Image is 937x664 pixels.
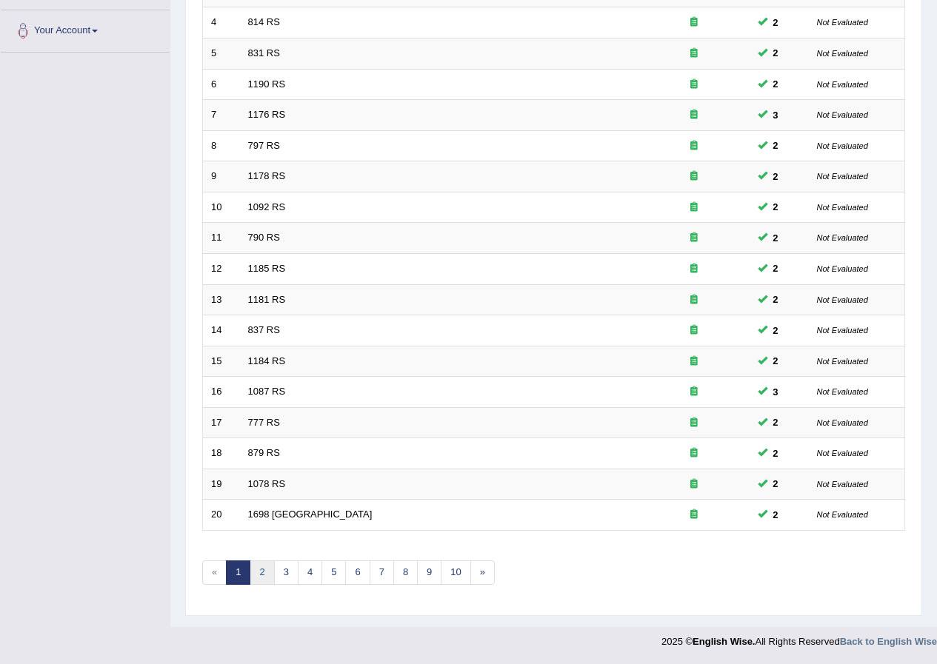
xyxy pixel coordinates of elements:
[248,170,286,181] a: 1178 RS
[817,449,868,457] small: Not Evaluated
[647,323,741,338] div: Exam occurring question
[817,326,868,335] small: Not Evaluated
[248,294,286,305] a: 1181 RS
[203,192,240,223] td: 10
[203,253,240,284] td: 12
[203,223,240,254] td: 11
[248,324,280,335] a: 837 RS
[817,203,868,212] small: Not Evaluated
[248,109,286,120] a: 1176 RS
[767,199,784,215] span: You can still take this question
[767,107,784,123] span: You can still take this question
[767,507,784,523] span: You can still take this question
[248,201,286,212] a: 1092 RS
[248,16,280,27] a: 814 RS
[203,161,240,192] td: 9
[248,386,286,397] a: 1087 RS
[647,355,741,369] div: Exam occurring question
[817,141,868,150] small: Not Evaluated
[767,353,784,369] span: You can still take this question
[647,293,741,307] div: Exam occurring question
[248,478,286,489] a: 1078 RS
[767,476,784,492] span: You can still take this question
[647,446,741,460] div: Exam occurring question
[203,69,240,100] td: 6
[767,446,784,461] span: You can still take this question
[817,264,868,273] small: Not Evaluated
[647,262,741,276] div: Exam occurring question
[441,560,470,585] a: 10
[647,78,741,92] div: Exam occurring question
[817,18,868,27] small: Not Evaluated
[767,384,784,400] span: You can still take this question
[647,47,741,61] div: Exam occurring question
[203,469,240,500] td: 19
[203,500,240,531] td: 20
[203,346,240,377] td: 15
[248,355,286,366] a: 1184 RS
[817,49,868,58] small: Not Evaluated
[647,508,741,522] div: Exam occurring question
[817,387,868,396] small: Not Evaluated
[767,15,784,30] span: You can still take this question
[1,10,170,47] a: Your Account
[817,357,868,366] small: Not Evaluated
[248,509,373,520] a: 1698 [GEOGRAPHIC_DATA]
[248,140,280,151] a: 797 RS
[647,16,741,30] div: Exam occurring question
[248,417,280,428] a: 777 RS
[393,560,418,585] a: 8
[248,232,280,243] a: 790 RS
[248,263,286,274] a: 1185 RS
[647,231,741,245] div: Exam occurring question
[203,284,240,315] td: 13
[203,100,240,131] td: 7
[250,560,274,585] a: 2
[817,110,868,119] small: Not Evaluated
[274,560,299,585] a: 3
[202,560,227,585] span: «
[817,172,868,181] small: Not Evaluated
[767,415,784,430] span: You can still take this question
[203,315,240,346] td: 14
[767,169,784,184] span: You can still take this question
[248,78,286,90] a: 1190 RS
[767,230,784,246] span: You can still take this question
[661,627,937,648] div: 2025 © All Rights Reserved
[767,76,784,92] span: You can still take this question
[370,560,394,585] a: 7
[647,385,741,399] div: Exam occurring question
[767,261,784,276] span: You can still take this question
[203,7,240,38] td: 4
[817,510,868,519] small: Not Evaluated
[647,201,741,215] div: Exam occurring question
[226,560,250,585] a: 1
[817,295,868,304] small: Not Evaluated
[693,636,755,647] strong: English Wise.
[817,233,868,242] small: Not Evaluated
[345,560,370,585] a: 6
[203,438,240,469] td: 18
[767,45,784,61] span: You can still take this question
[203,377,240,408] td: 16
[470,560,495,585] a: »
[203,38,240,70] td: 5
[840,636,937,647] a: Back to English Wise
[203,130,240,161] td: 8
[647,416,741,430] div: Exam occurring question
[248,47,280,58] a: 831 RS
[647,477,741,492] div: Exam occurring question
[767,292,784,307] span: You can still take this question
[417,560,441,585] a: 9
[817,480,868,489] small: Not Evaluated
[647,139,741,153] div: Exam occurring question
[203,407,240,438] td: 17
[817,80,868,89] small: Not Evaluated
[647,108,741,122] div: Exam occurring question
[298,560,322,585] a: 4
[647,170,741,184] div: Exam occurring question
[767,323,784,338] span: You can still take this question
[817,418,868,427] small: Not Evaluated
[767,138,784,153] span: You can still take this question
[321,560,346,585] a: 5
